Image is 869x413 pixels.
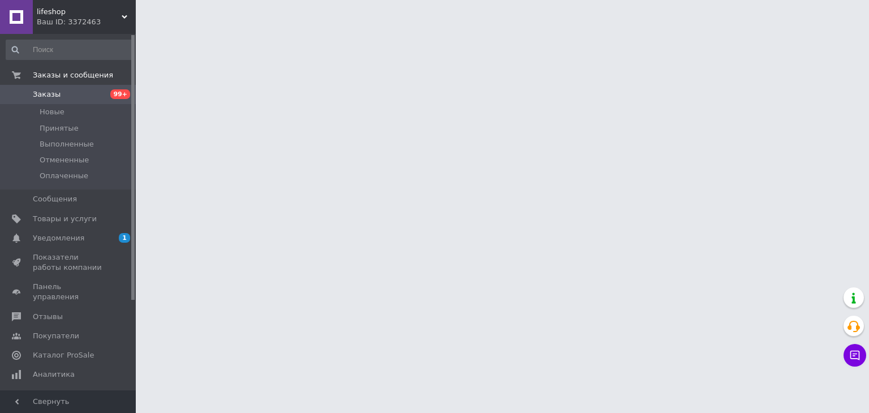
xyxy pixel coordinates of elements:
input: Поиск [6,40,134,60]
div: Ваш ID: 3372463 [37,17,136,27]
span: Товары и услуги [33,214,97,224]
span: Оплаченные [40,171,88,181]
span: lifeshop [37,7,122,17]
span: Заказы и сообщения [33,70,113,80]
span: Каталог ProSale [33,350,94,360]
span: Инструменты вебмастера и SEO [33,389,105,409]
span: Новые [40,107,64,117]
span: Выполненные [40,139,94,149]
span: Показатели работы компании [33,252,105,273]
span: Сообщения [33,194,77,204]
button: Чат с покупателем [844,344,866,367]
span: Аналитика [33,369,75,380]
span: Панель управления [33,282,105,302]
span: 1 [119,233,130,243]
span: Уведомления [33,233,84,243]
span: Принятые [40,123,79,134]
span: Отзывы [33,312,63,322]
span: Отмененные [40,155,89,165]
span: Покупатели [33,331,79,341]
span: 99+ [110,89,130,99]
span: Заказы [33,89,61,100]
